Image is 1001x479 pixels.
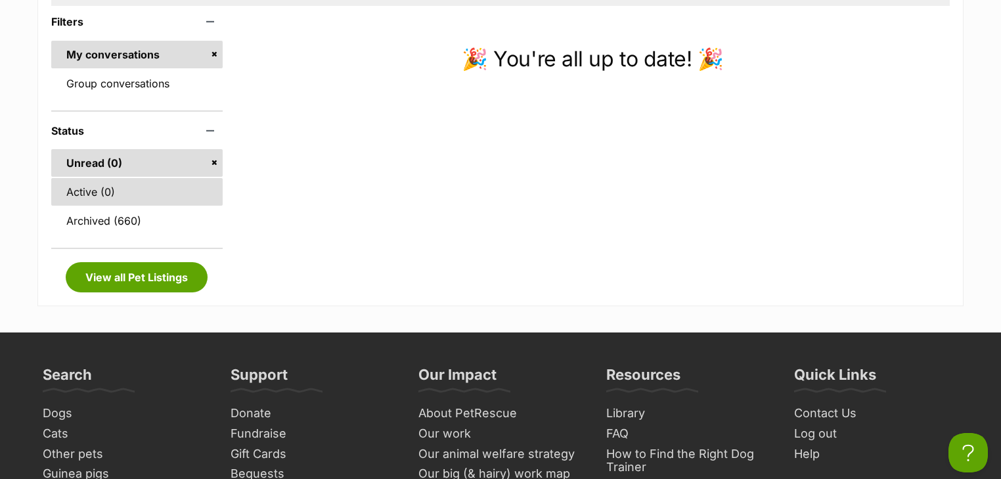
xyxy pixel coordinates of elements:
[51,125,223,137] header: Status
[43,365,92,392] h3: Search
[236,43,950,75] p: 🎉 You're all up to date! 🎉
[225,424,400,444] a: Fundraise
[225,403,400,424] a: Donate
[51,207,223,235] a: Archived (660)
[606,365,680,392] h3: Resources
[789,403,964,424] a: Contact Us
[51,178,223,206] a: Active (0)
[418,365,497,392] h3: Our Impact
[225,444,400,465] a: Gift Cards
[231,365,288,392] h3: Support
[66,262,208,292] a: View all Pet Listings
[413,403,588,424] a: About PetRescue
[51,70,223,97] a: Group conversations
[413,424,588,444] a: Our work
[789,424,964,444] a: Log out
[601,444,776,478] a: How to Find the Right Dog Trainer
[51,41,223,68] a: My conversations
[794,365,876,392] h3: Quick Links
[413,444,588,465] a: Our animal welfare strategy
[789,444,964,465] a: Help
[948,433,988,472] iframe: Help Scout Beacon - Open
[601,403,776,424] a: Library
[601,424,776,444] a: FAQ
[37,424,212,444] a: Cats
[37,444,212,465] a: Other pets
[51,149,223,177] a: Unread (0)
[37,403,212,424] a: Dogs
[51,16,223,28] header: Filters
